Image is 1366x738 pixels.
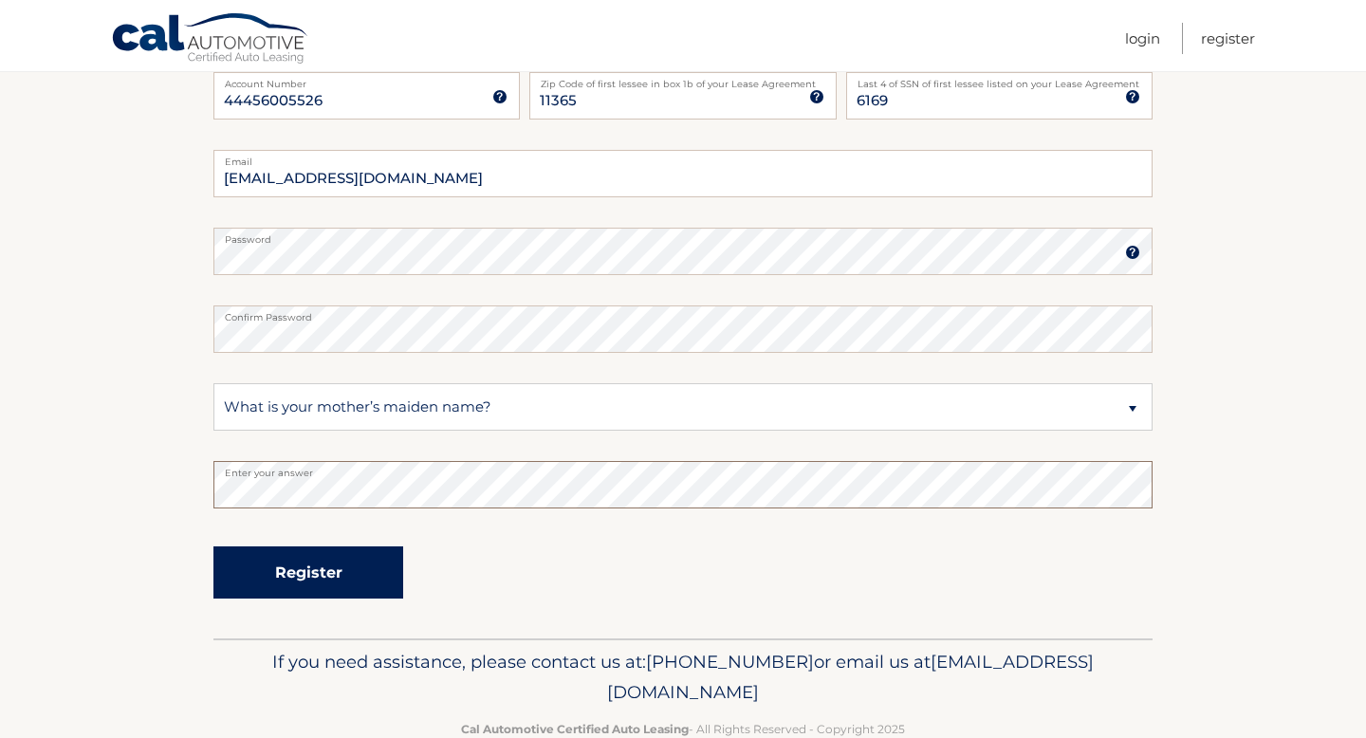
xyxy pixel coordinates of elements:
label: Email [213,150,1153,165]
input: SSN or EIN (last 4 digits only) [846,72,1153,120]
span: [EMAIL_ADDRESS][DOMAIN_NAME] [607,651,1094,703]
input: Email [213,150,1153,197]
label: Account Number [213,72,520,87]
button: Register [213,546,403,599]
input: Zip Code [529,72,836,120]
label: Confirm Password [213,305,1153,321]
span: [PHONE_NUMBER] [646,651,814,673]
a: Register [1201,23,1255,54]
a: Login [1125,23,1160,54]
a: Cal Automotive [111,12,310,67]
label: Enter your answer [213,461,1153,476]
input: Account Number [213,72,520,120]
label: Password [213,228,1153,243]
img: tooltip.svg [809,89,824,104]
strong: Cal Automotive Certified Auto Leasing [461,722,689,736]
img: tooltip.svg [1125,89,1140,104]
p: If you need assistance, please contact us at: or email us at [226,647,1140,708]
label: Last 4 of SSN of first lessee listed on your Lease Agreement [846,72,1153,87]
label: Zip Code of first lessee in box 1b of your Lease Agreement [529,72,836,87]
img: tooltip.svg [492,89,508,104]
img: tooltip.svg [1125,245,1140,260]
